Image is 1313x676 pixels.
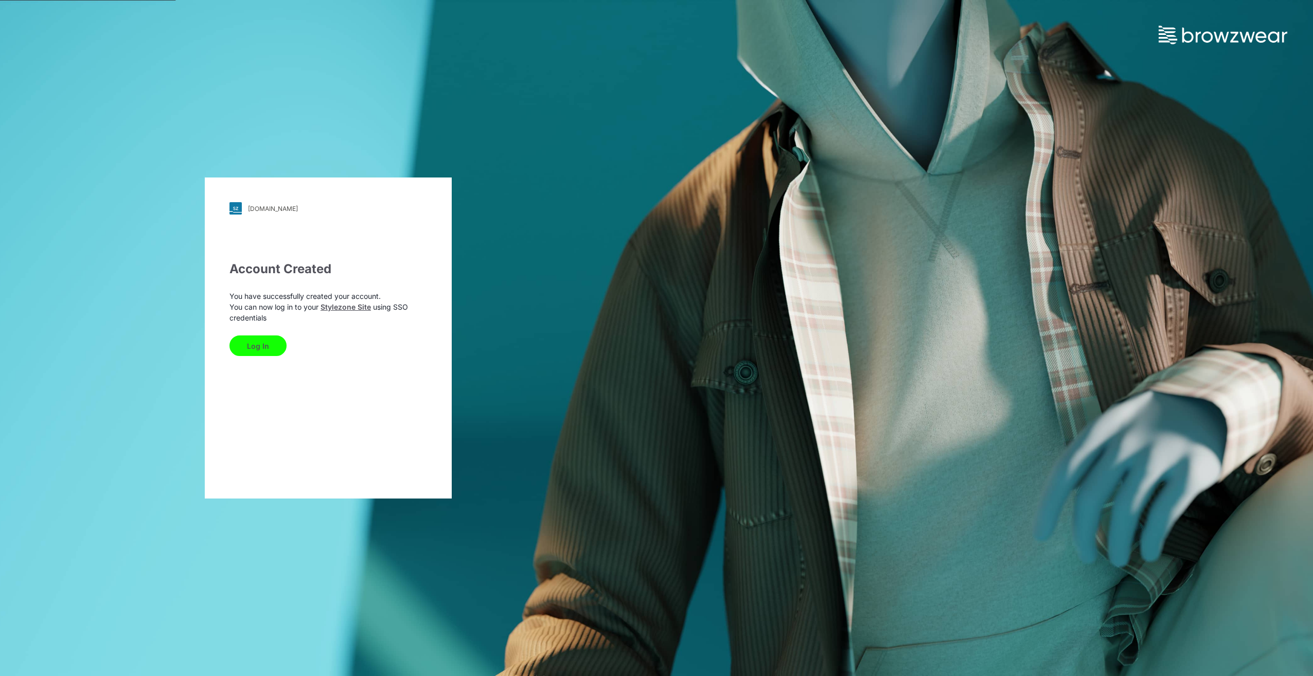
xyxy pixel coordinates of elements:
[229,202,427,215] a: [DOMAIN_NAME]
[321,303,371,311] a: Stylezone Site
[229,291,427,301] p: You have successfully created your account.
[229,202,242,215] img: svg+xml;base64,PHN2ZyB3aWR0aD0iMjgiIGhlaWdodD0iMjgiIHZpZXdCb3g9IjAgMCAyOCAyOCIgZmlsbD0ibm9uZSIgeG...
[229,260,427,278] div: Account Created
[1159,26,1287,44] img: browzwear-logo.73288ffb.svg
[229,301,427,323] p: You can now log in to your using SSO credentials
[248,205,298,212] div: [DOMAIN_NAME]
[229,335,287,356] button: Log In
